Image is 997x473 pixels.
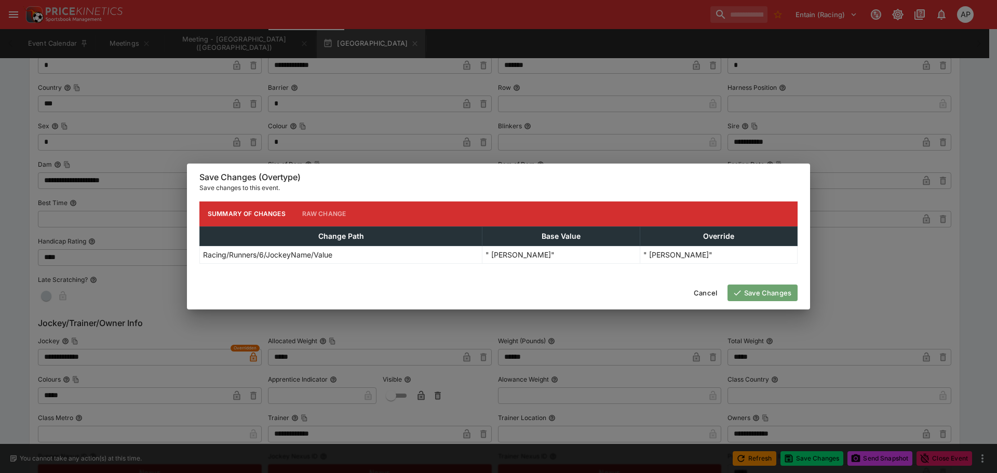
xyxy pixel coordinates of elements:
p: Racing/Runners/6/JockeyName/Value [203,249,332,260]
th: Override [640,226,797,246]
th: Base Value [482,226,640,246]
p: Save changes to this event. [199,183,798,193]
td: " [PERSON_NAME]" [482,246,640,263]
h6: Save Changes (Overtype) [199,172,798,183]
button: Raw Change [294,201,355,226]
th: Change Path [200,226,482,246]
button: Summary of Changes [199,201,294,226]
td: " [PERSON_NAME]" [640,246,797,263]
button: Save Changes [727,285,798,301]
button: Cancel [688,285,723,301]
